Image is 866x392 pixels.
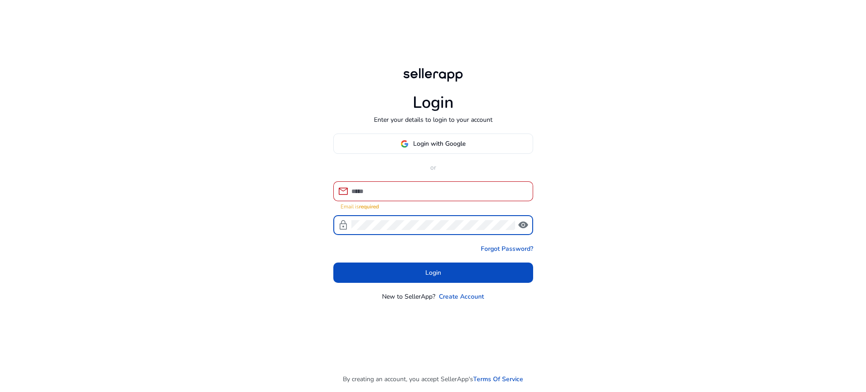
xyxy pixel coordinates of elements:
span: Login with Google [413,139,465,148]
a: Forgot Password? [481,244,533,254]
p: New to SellerApp? [382,292,435,301]
mat-error: Email is [341,201,526,211]
img: google-logo.svg [401,140,409,148]
span: mail [338,186,349,197]
span: visibility [518,220,529,231]
p: Enter your details to login to your account [374,115,493,125]
a: Terms Of Service [473,374,523,384]
h1: Login [413,93,454,112]
strong: required [359,203,379,210]
a: Create Account [439,292,484,301]
button: Login with Google [333,134,533,154]
p: or [333,163,533,172]
span: lock [338,220,349,231]
button: Login [333,263,533,283]
span: Login [425,268,441,277]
